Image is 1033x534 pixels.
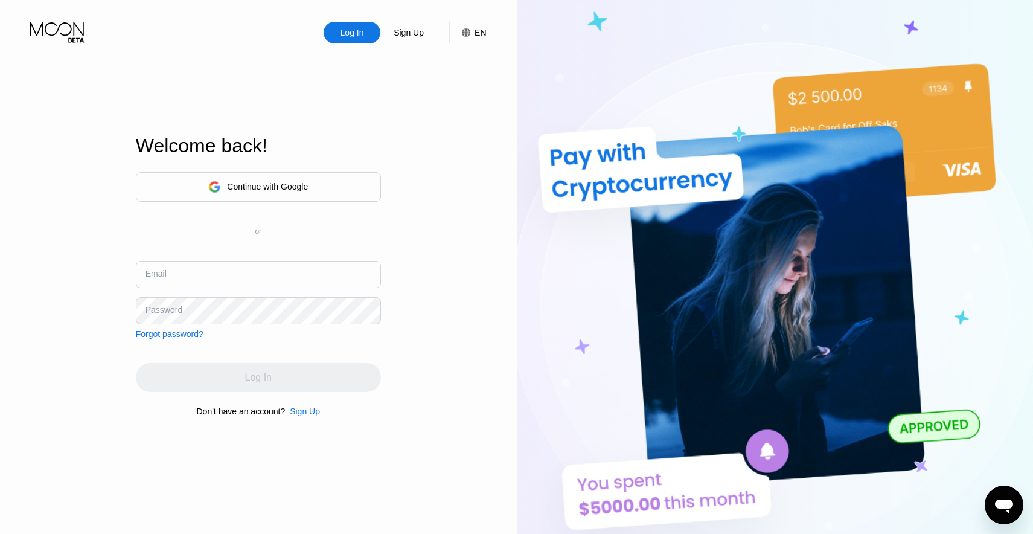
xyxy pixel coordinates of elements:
div: Continue with Google [227,182,308,191]
div: Don't have an account? [197,407,286,416]
div: Sign Up [290,407,320,416]
div: Welcome back! [136,135,381,157]
div: EN [449,22,486,43]
div: Forgot password? [136,329,203,339]
iframe: Button to launch messaging window [985,486,1023,524]
div: Password [146,305,182,315]
div: Log In [324,22,380,43]
div: Log In [339,27,365,39]
div: Continue with Google [136,172,381,202]
div: Email [146,269,167,278]
div: Sign Up [285,407,320,416]
div: or [255,227,261,236]
div: Sign Up [392,27,425,39]
div: EN [475,28,486,37]
div: Sign Up [380,22,437,43]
